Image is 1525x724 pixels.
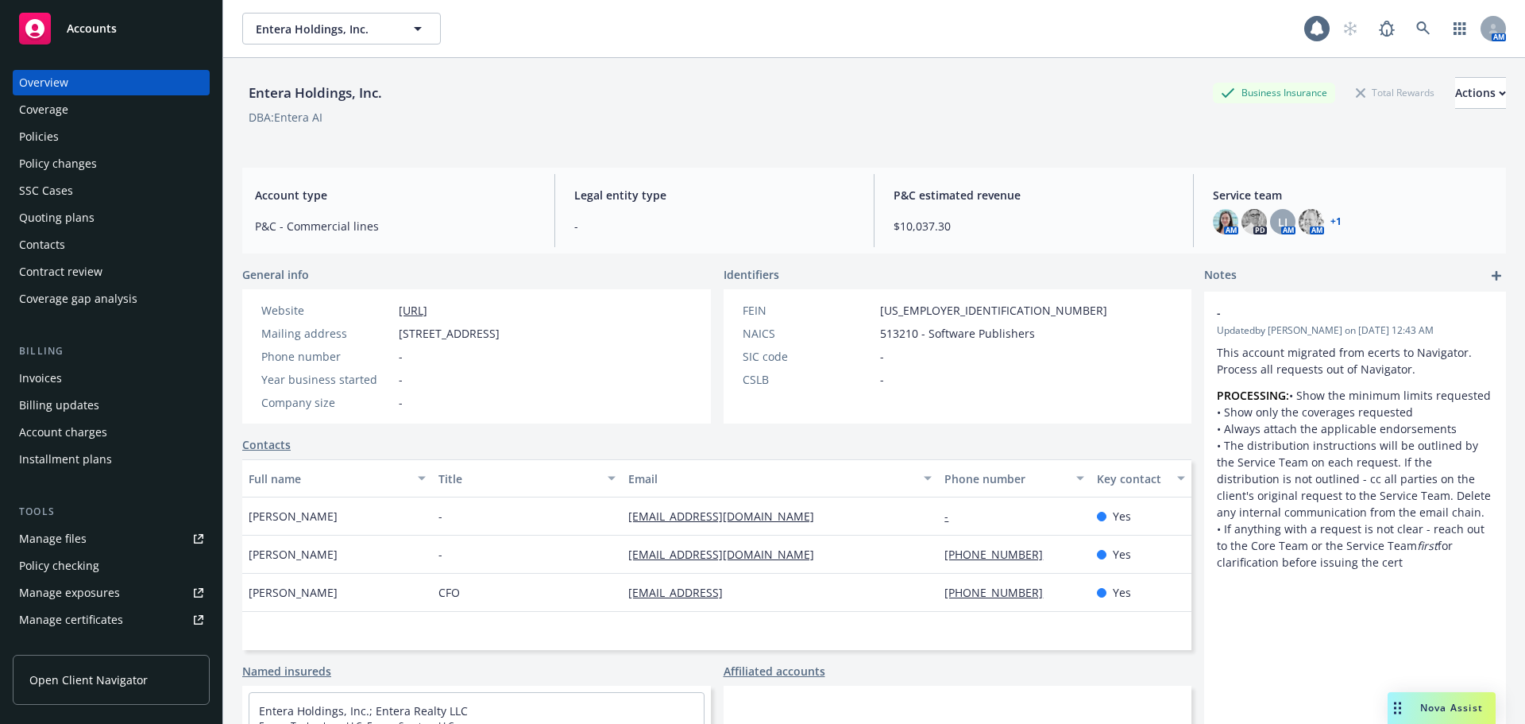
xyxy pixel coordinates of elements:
[1455,78,1506,108] div: Actions
[19,286,137,312] div: Coverage gap analysis
[242,459,432,498] button: Full name
[255,187,535,203] span: Account type
[880,371,884,388] span: -
[19,97,68,122] div: Coverage
[19,607,123,633] div: Manage certificates
[1299,209,1324,234] img: photo
[438,508,442,525] span: -
[249,470,408,487] div: Full name
[1217,387,1493,571] p: • Show the minimum limits requested • Show only the coverages requested • Always attach the appli...
[1417,538,1438,553] em: first
[19,447,112,472] div: Installment plans
[399,348,403,365] span: -
[13,607,210,633] a: Manage certificates
[438,584,460,601] span: CFO
[13,232,210,257] a: Contacts
[13,634,210,660] a: Manage claims
[249,546,338,563] span: [PERSON_NAME]
[13,526,210,552] a: Manage files
[256,21,393,37] span: Entera Holdings, Inc.
[628,585,735,600] a: [EMAIL_ADDRESS]
[574,218,855,234] span: -
[13,178,210,203] a: SSC Cases
[19,526,87,552] div: Manage files
[743,325,874,342] div: NAICS
[19,420,107,445] div: Account charges
[255,218,535,234] span: P&C - Commercial lines
[19,553,99,579] div: Policy checking
[19,205,95,230] div: Quoting plans
[438,546,442,563] span: -
[944,585,1056,600] a: [PHONE_NUMBER]
[242,266,309,283] span: General info
[1213,187,1493,203] span: Service team
[13,580,210,606] a: Manage exposures
[242,436,291,453] a: Contacts
[1091,459,1191,498] button: Key contact
[1113,508,1131,525] span: Yes
[13,343,210,359] div: Billing
[628,547,827,562] a: [EMAIL_ADDRESS][DOMAIN_NAME]
[19,259,102,285] div: Contract review
[259,703,468,718] a: Entera Holdings, Inc.; Entera Realty LLC
[1371,13,1403,45] a: Report a Bug
[1217,388,1289,403] strong: PROCESSING:
[1213,209,1238,234] img: photo
[19,634,99,660] div: Manage claims
[261,302,392,319] div: Website
[743,371,874,388] div: CSLB
[13,205,210,230] a: Quoting plans
[19,393,99,418] div: Billing updates
[19,178,73,203] div: SSC Cases
[1217,304,1452,321] span: -
[399,371,403,388] span: -
[1204,266,1237,285] span: Notes
[724,663,825,679] a: Affiliated accounts
[938,459,1090,498] button: Phone number
[399,325,500,342] span: [STREET_ADDRESS]
[944,470,1066,487] div: Phone number
[13,97,210,122] a: Coverage
[1334,13,1366,45] a: Start snowing
[67,22,117,35] span: Accounts
[894,218,1174,234] span: $10,037.30
[29,672,148,688] span: Open Client Navigator
[249,109,322,126] div: DBA: Entera AI
[13,151,210,176] a: Policy changes
[242,13,441,45] button: Entera Holdings, Inc.
[743,302,874,319] div: FEIN
[1204,292,1506,583] div: -Updatedby [PERSON_NAME] on [DATE] 12:43 AMThis account migrated from ecerts to Navigator. Proces...
[880,348,884,365] span: -
[1113,584,1131,601] span: Yes
[399,394,403,411] span: -
[574,187,855,203] span: Legal entity type
[13,447,210,472] a: Installment plans
[19,366,62,391] div: Invoices
[1444,13,1476,45] a: Switch app
[13,6,210,51] a: Accounts
[622,459,938,498] button: Email
[880,302,1107,319] span: [US_EMPLOYER_IDENTIFICATION_NUMBER]
[1241,209,1267,234] img: photo
[242,663,331,679] a: Named insureds
[628,509,827,524] a: [EMAIL_ADDRESS][DOMAIN_NAME]
[13,286,210,312] a: Coverage gap analysis
[944,547,1056,562] a: [PHONE_NUMBER]
[19,580,120,606] div: Manage exposures
[13,393,210,418] a: Billing updates
[894,187,1174,203] span: P&C estimated revenue
[1388,692,1496,724] button: Nova Assist
[261,394,392,411] div: Company size
[249,508,338,525] span: [PERSON_NAME]
[432,459,622,498] button: Title
[628,470,914,487] div: Email
[1330,217,1342,226] a: +1
[724,266,779,283] span: Identifiers
[13,420,210,445] a: Account charges
[438,470,598,487] div: Title
[19,232,65,257] div: Contacts
[1213,83,1335,103] div: Business Insurance
[1217,344,1493,377] p: This account migrated from ecerts to Navigator. Process all requests out of Navigator.
[1487,266,1506,285] a: add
